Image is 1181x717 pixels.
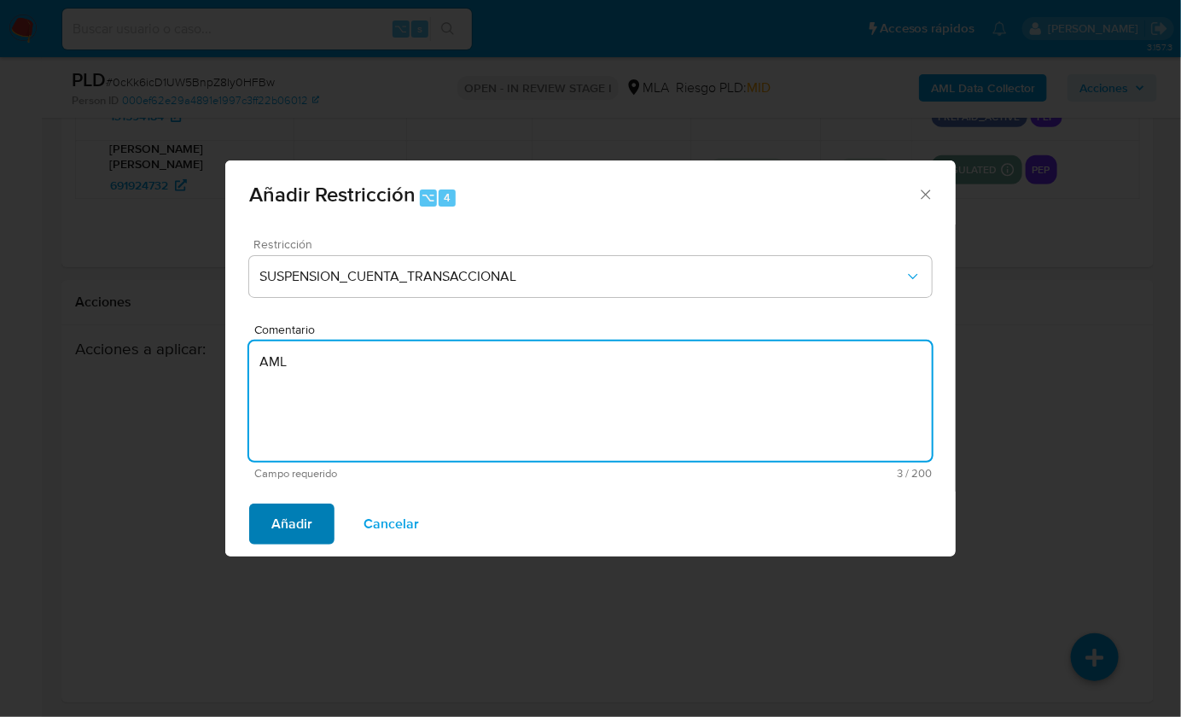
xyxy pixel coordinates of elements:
[249,256,932,297] button: Restriction
[253,238,936,250] span: Restricción
[341,504,441,545] button: Cancelar
[249,504,335,545] button: Añadir
[593,468,932,479] span: Máximo 200 caracteres
[364,505,419,543] span: Cancelar
[254,468,593,480] span: Campo requerido
[917,186,933,201] button: Cerrar ventana
[249,179,416,209] span: Añadir Restricción
[271,505,312,543] span: Añadir
[249,341,932,461] textarea: AML
[254,324,937,336] span: Comentario
[422,189,434,206] span: ⌥
[259,268,905,285] span: SUSPENSION_CUENTA_TRANSACCIONAL
[444,189,451,206] span: 4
